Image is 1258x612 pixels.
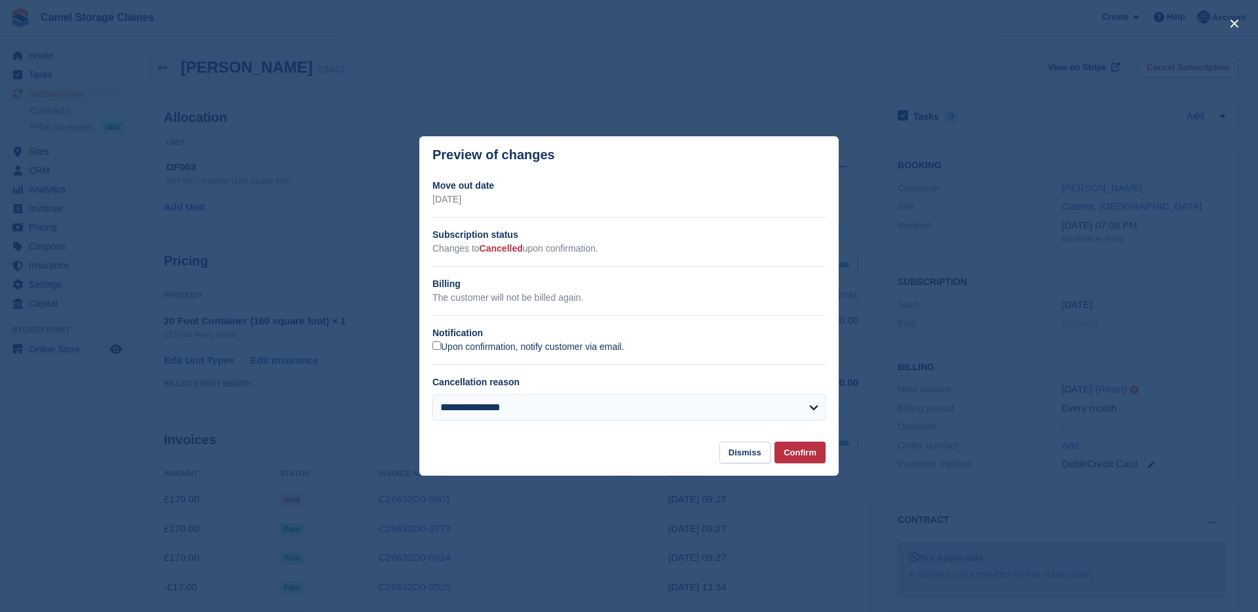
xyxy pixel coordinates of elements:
[432,193,826,206] p: [DATE]
[432,242,826,256] p: Changes to upon confirmation.
[432,179,826,193] h2: Move out date
[432,228,826,242] h2: Subscription status
[719,442,771,463] button: Dismiss
[432,147,555,163] p: Preview of changes
[480,243,523,254] span: Cancelled
[432,277,826,291] h2: Billing
[432,377,520,387] label: Cancellation reason
[432,341,624,353] label: Upon confirmation, notify customer via email.
[432,291,826,305] p: The customer will not be billed again.
[1224,13,1245,34] button: close
[774,442,826,463] button: Confirm
[432,326,826,340] h2: Notification
[432,341,441,350] input: Upon confirmation, notify customer via email.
